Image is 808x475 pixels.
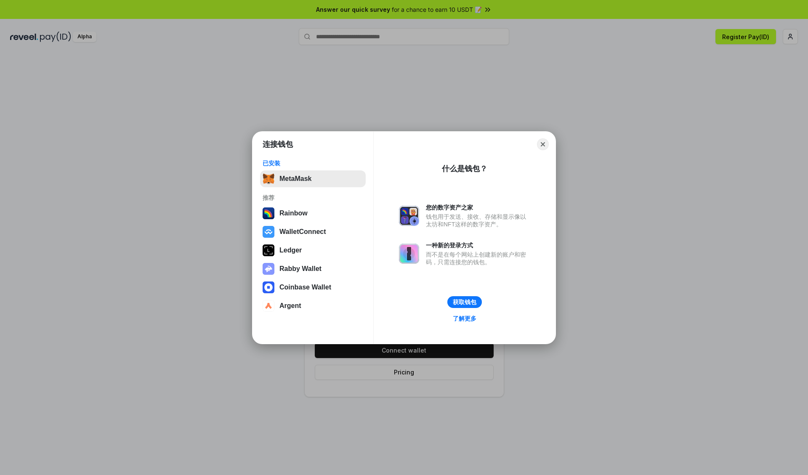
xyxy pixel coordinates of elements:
[279,247,302,254] div: Ledger
[260,205,366,222] button: Rainbow
[263,244,274,256] img: svg+xml,%3Csvg%20xmlns%3D%22http%3A%2F%2Fwww.w3.org%2F2000%2Fsvg%22%20width%3D%2228%22%20height%3...
[399,206,419,226] img: svg+xml,%3Csvg%20xmlns%3D%22http%3A%2F%2Fwww.w3.org%2F2000%2Fsvg%22%20fill%3D%22none%22%20viewBox...
[263,194,363,202] div: 推荐
[260,242,366,259] button: Ledger
[453,298,476,306] div: 获取钱包
[263,173,274,185] img: svg+xml,%3Csvg%20fill%3D%22none%22%20height%3D%2233%22%20viewBox%3D%220%200%2035%2033%22%20width%...
[279,284,331,291] div: Coinbase Wallet
[263,263,274,275] img: svg+xml,%3Csvg%20xmlns%3D%22http%3A%2F%2Fwww.w3.org%2F2000%2Fsvg%22%20fill%3D%22none%22%20viewBox...
[426,251,530,266] div: 而不是在每个网站上创建新的账户和密码，只需连接您的钱包。
[426,213,530,228] div: 钱包用于发送、接收、存储和显示像以太坊和NFT这样的数字资产。
[279,302,301,310] div: Argent
[260,223,366,240] button: WalletConnect
[260,260,366,277] button: Rabby Wallet
[537,138,549,150] button: Close
[263,139,293,149] h1: 连接钱包
[279,210,308,217] div: Rainbow
[260,170,366,187] button: MetaMask
[279,228,326,236] div: WalletConnect
[448,313,481,324] a: 了解更多
[453,315,476,322] div: 了解更多
[263,207,274,219] img: svg+xml,%3Csvg%20width%3D%22120%22%20height%3D%22120%22%20viewBox%3D%220%200%20120%20120%22%20fil...
[447,296,482,308] button: 获取钱包
[279,175,311,183] div: MetaMask
[263,159,363,167] div: 已安装
[442,164,487,174] div: 什么是钱包？
[399,244,419,264] img: svg+xml,%3Csvg%20xmlns%3D%22http%3A%2F%2Fwww.w3.org%2F2000%2Fsvg%22%20fill%3D%22none%22%20viewBox...
[260,297,366,314] button: Argent
[426,241,530,249] div: 一种新的登录方式
[426,204,530,211] div: 您的数字资产之家
[263,281,274,293] img: svg+xml,%3Csvg%20width%3D%2228%22%20height%3D%2228%22%20viewBox%3D%220%200%2028%2028%22%20fill%3D...
[263,300,274,312] img: svg+xml,%3Csvg%20width%3D%2228%22%20height%3D%2228%22%20viewBox%3D%220%200%2028%2028%22%20fill%3D...
[260,279,366,296] button: Coinbase Wallet
[279,265,322,273] div: Rabby Wallet
[263,226,274,238] img: svg+xml,%3Csvg%20width%3D%2228%22%20height%3D%2228%22%20viewBox%3D%220%200%2028%2028%22%20fill%3D...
